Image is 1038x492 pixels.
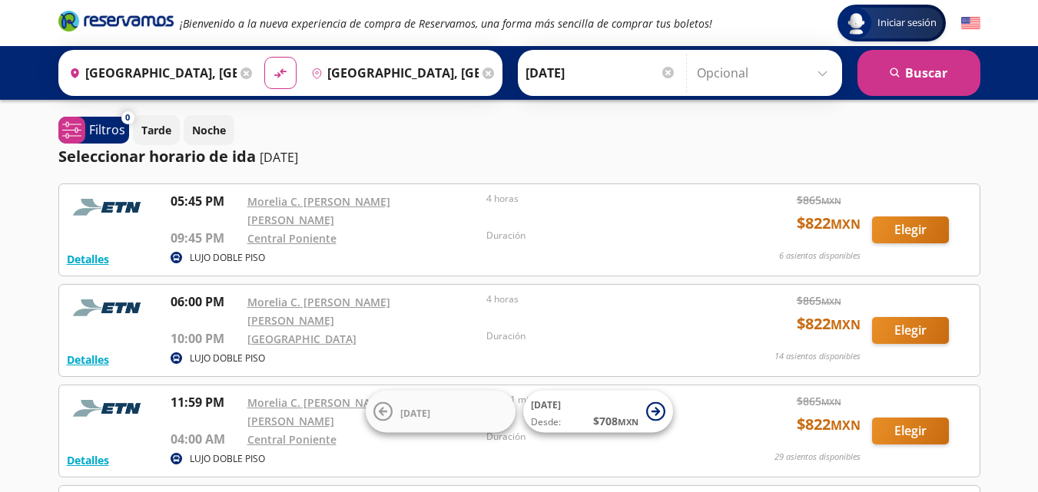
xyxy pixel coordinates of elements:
a: Brand Logo [58,9,174,37]
span: $ 865 [797,393,841,409]
img: RESERVAMOS [67,393,151,424]
input: Buscar Origen [63,54,237,92]
em: ¡Bienvenido a la nueva experiencia de compra de Reservamos, una forma más sencilla de comprar tus... [180,16,712,31]
button: Buscar [857,50,980,96]
button: Detalles [67,251,109,267]
p: Duración [486,430,718,444]
button: Detalles [67,352,109,368]
p: 14 asientos disponibles [774,350,861,363]
span: $ 708 [593,413,638,429]
button: Elegir [872,418,949,444]
p: 11:59 PM [171,393,240,411]
p: 10:00 PM [171,329,240,348]
small: MXN [821,296,841,307]
span: $ 865 [797,192,841,208]
a: Central Poniente [247,432,337,447]
span: $ 822 [797,212,861,235]
span: $ 822 [797,413,861,436]
button: [DATE] [366,391,516,433]
span: Iniciar sesión [871,15,943,31]
span: [DATE] [400,406,430,419]
span: $ 822 [797,312,861,335]
input: Buscar Destino [305,54,479,92]
small: MXN [831,216,861,233]
p: Noche [192,122,226,138]
span: 0 [125,111,130,124]
small: MXN [618,416,638,428]
i: Brand Logo [58,9,174,32]
small: MXN [821,396,841,408]
p: LUJO DOBLE PISO [190,452,265,466]
p: 4 horas [486,192,718,206]
p: Seleccionar horario de ida [58,145,256,168]
p: LUJO DOBLE PISO [190,352,265,365]
button: 0Filtros [58,117,129,144]
button: Tarde [133,115,180,145]
input: Opcional [697,54,834,92]
p: [DATE] [260,148,298,167]
p: Filtros [89,121,125,139]
button: [DATE]Desde:$708MXN [523,391,673,433]
p: 4 horas [486,292,718,306]
p: Tarde [141,122,171,138]
p: 05:45 PM [171,192,240,210]
p: Duración [486,329,718,343]
button: Detalles [67,452,109,468]
img: RESERVAMOS [67,292,151,323]
p: 09:45 PM [171,229,240,247]
span: $ 865 [797,292,841,309]
p: 6 asientos disponibles [779,249,861,263]
button: Elegir [872,216,949,243]
input: Elegir Fecha [526,54,676,92]
p: 04:00 AM [171,430,240,448]
button: English [961,14,980,33]
a: Morelia C. [PERSON_NAME] [PERSON_NAME] [247,395,390,428]
p: Duración [486,229,718,243]
img: RESERVAMOS [67,192,151,223]
small: MXN [821,195,841,206]
p: LUJO DOBLE PISO [190,251,265,265]
span: Desde: [531,415,561,429]
button: Noche [184,115,234,145]
p: 29 asientos disponibles [774,451,861,464]
a: Morelia C. [PERSON_NAME] [PERSON_NAME] [247,194,390,227]
a: Morelia C. [PERSON_NAME] [PERSON_NAME] [247,295,390,328]
small: MXN [831,316,861,333]
a: Central Poniente [247,231,337,246]
p: 06:00 PM [171,292,240,311]
small: MXN [831,417,861,434]
span: [DATE] [531,398,561,411]
a: [GEOGRAPHIC_DATA] [247,332,357,346]
button: Elegir [872,317,949,344]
